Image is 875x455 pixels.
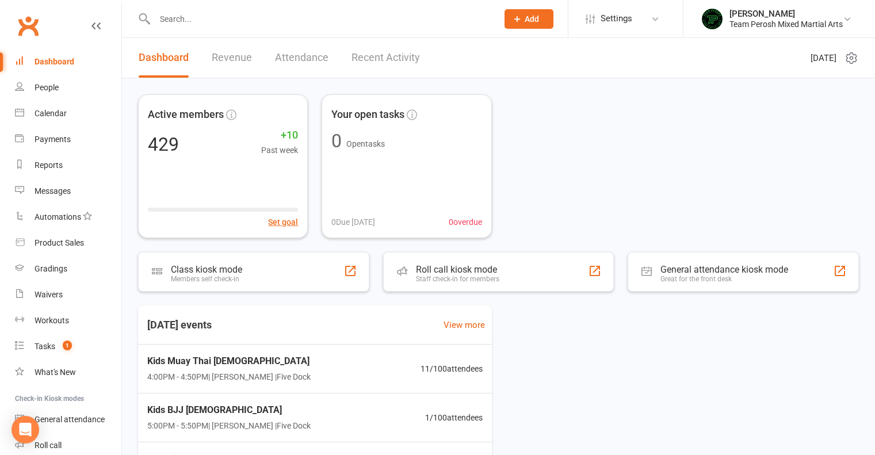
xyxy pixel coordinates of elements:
div: Open Intercom Messenger [12,416,39,443]
span: 1 [63,341,72,350]
div: Tasks [35,342,55,351]
a: View more [444,318,485,332]
span: 4:00PM - 4:50PM | [PERSON_NAME] | Five Dock [147,370,311,383]
button: Add [505,9,553,29]
a: Payments [15,127,121,152]
div: Staff check-in for members [416,275,499,283]
a: General attendance kiosk mode [15,407,121,433]
span: Kids BJJ [DEMOGRAPHIC_DATA] [147,403,311,418]
a: Workouts [15,308,121,334]
span: 5:00PM - 5:50PM | [PERSON_NAME] | Five Dock [147,419,311,432]
div: 429 [148,135,179,154]
img: thumb_image1724828339.png [701,7,724,30]
div: What's New [35,368,76,377]
div: Members self check-in [171,275,242,283]
span: Active members [148,106,224,123]
div: Gradings [35,264,67,273]
div: Class kiosk mode [171,264,242,275]
a: Clubworx [14,12,43,40]
a: People [15,75,121,101]
div: [PERSON_NAME] [729,9,843,19]
a: Recent Activity [351,38,420,78]
div: People [35,83,59,92]
input: Search... [151,11,490,27]
div: Team Perosh Mixed Martial Arts [729,19,843,29]
div: General attendance [35,415,105,424]
div: Calendar [35,109,67,118]
a: Reports [15,152,121,178]
span: 1 / 100 attendees [425,411,483,424]
div: Automations [35,212,81,221]
div: General attendance kiosk mode [660,264,788,275]
a: Product Sales [15,230,121,256]
span: Add [525,14,539,24]
a: Attendance [275,38,328,78]
a: Revenue [212,38,252,78]
div: Great for the front desk [660,275,788,283]
a: Dashboard [15,49,121,75]
h3: [DATE] events [138,315,221,335]
div: Roll call kiosk mode [416,264,499,275]
a: Messages [15,178,121,204]
a: Automations [15,204,121,230]
div: Waivers [35,290,63,299]
a: Dashboard [139,38,189,78]
a: Gradings [15,256,121,282]
div: Dashboard [35,57,74,66]
span: +10 [261,127,298,144]
span: 11 / 100 attendees [421,362,483,375]
div: Messages [35,186,71,196]
div: Roll call [35,441,62,450]
span: 0 Due [DATE] [331,216,375,228]
span: Settings [601,6,632,32]
span: Kids Muay Thai [DEMOGRAPHIC_DATA] [147,354,311,369]
span: Your open tasks [331,106,404,123]
div: Payments [35,135,71,144]
a: Tasks 1 [15,334,121,360]
span: Open tasks [346,139,385,148]
button: Set goal [268,216,298,228]
div: Workouts [35,316,69,325]
div: Reports [35,160,63,170]
a: Calendar [15,101,121,127]
div: Product Sales [35,238,84,247]
span: Past week [261,144,298,156]
a: What's New [15,360,121,385]
span: 0 overdue [449,216,482,228]
a: Waivers [15,282,121,308]
div: 0 [331,132,342,150]
span: [DATE] [811,51,836,65]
